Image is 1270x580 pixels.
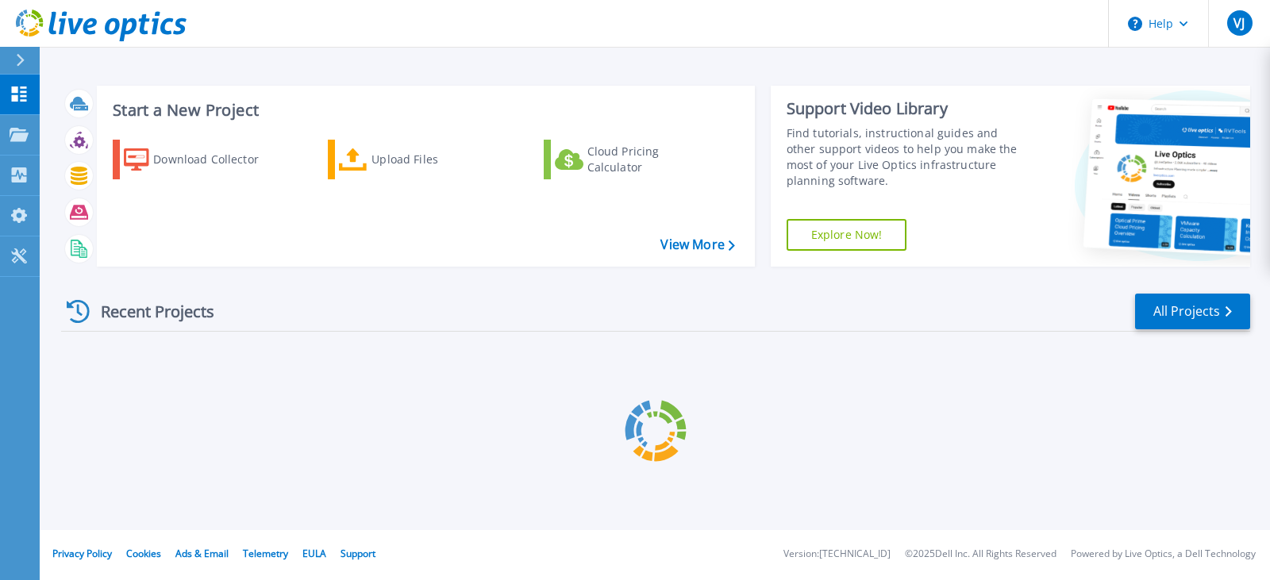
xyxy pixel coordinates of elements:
div: Upload Files [371,144,498,175]
li: Version: [TECHNICAL_ID] [783,549,891,559]
a: View More [660,237,734,252]
a: Support [341,547,375,560]
a: Cloud Pricing Calculator [544,140,721,179]
span: VJ [1233,17,1245,29]
li: © 2025 Dell Inc. All Rights Reserved [905,549,1056,559]
a: Download Collector [113,140,290,179]
a: Explore Now! [787,219,907,251]
div: Recent Projects [61,292,236,331]
div: Cloud Pricing Calculator [587,144,714,175]
div: Support Video Library [787,98,1028,119]
a: Privacy Policy [52,547,112,560]
a: Cookies [126,547,161,560]
a: EULA [302,547,326,560]
h3: Start a New Project [113,102,734,119]
a: Ads & Email [175,547,229,560]
li: Powered by Live Optics, a Dell Technology [1071,549,1256,559]
div: Download Collector [153,144,280,175]
a: Upload Files [328,140,505,179]
div: Find tutorials, instructional guides and other support videos to help you make the most of your L... [787,125,1028,189]
a: All Projects [1135,294,1250,329]
a: Telemetry [243,547,288,560]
